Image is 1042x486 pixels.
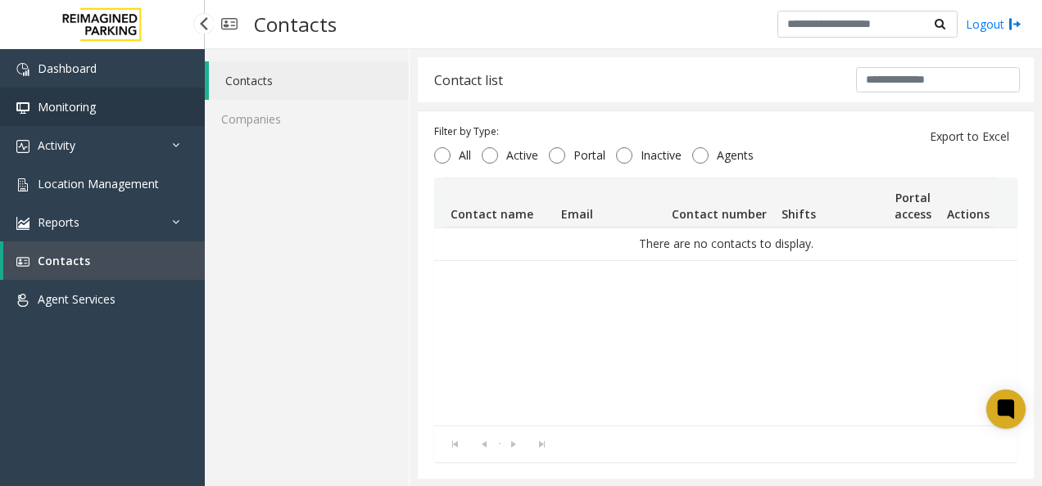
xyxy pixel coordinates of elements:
[451,147,479,164] span: All
[38,99,96,115] span: Monitoring
[38,176,159,191] span: Location Management
[482,147,498,164] input: Active
[221,4,238,44] img: pageIcon
[209,61,409,100] a: Contacts
[434,124,762,139] div: Filter by Type:
[16,294,29,307] img: 'icon'
[444,178,555,227] th: Contact name
[246,4,345,44] h3: Contacts
[664,178,775,227] th: Contact number
[38,137,75,153] span: Activity
[16,217,29,230] img: 'icon'
[16,101,29,115] img: 'icon'
[434,228,1017,259] td: There are no contacts to display.
[920,124,1019,150] button: Export to Excel
[16,255,29,268] img: 'icon'
[16,178,29,191] img: 'icon'
[434,178,1017,425] div: Data table
[549,147,565,164] input: Portal
[38,253,90,268] span: Contacts
[16,63,29,76] img: 'icon'
[616,147,632,164] input: Inactive
[555,178,665,227] th: Email
[3,241,205,280] a: Contacts
[775,178,886,227] th: Shifts
[38,61,97,76] span: Dashboard
[205,100,409,138] a: Companies
[692,147,709,164] input: Agents
[709,147,762,164] span: Agents
[885,178,940,227] th: Portal access
[38,291,116,307] span: Agent Services
[1008,16,1022,33] img: logout
[565,147,614,164] span: Portal
[632,147,690,164] span: Inactive
[434,147,451,164] input: All
[38,214,79,230] span: Reports
[434,70,503,91] div: Contact list
[966,16,1022,33] a: Logout
[498,147,546,164] span: Active
[16,140,29,153] img: 'icon'
[940,178,995,227] th: Actions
